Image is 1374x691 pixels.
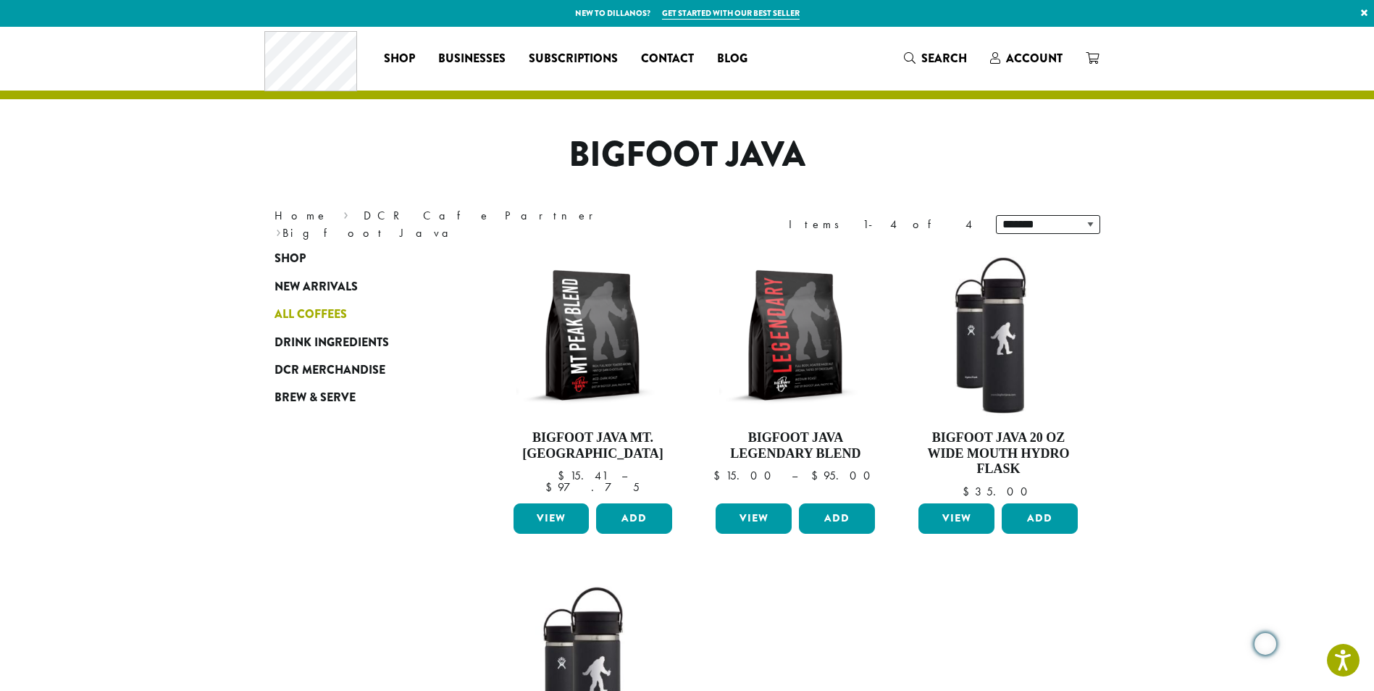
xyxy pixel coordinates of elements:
h4: Bigfoot Java Mt. [GEOGRAPHIC_DATA] [510,430,676,461]
a: Bigfoot Java Legendary Blend [712,252,879,498]
img: BFJ_MtPeak_12oz-300x300.png [509,252,676,419]
span: Shop [275,250,306,268]
span: DCR Merchandise [275,361,385,380]
h1: Bigfoot Java [264,134,1111,176]
span: New Arrivals [275,278,358,296]
span: Subscriptions [529,50,618,68]
span: Blog [717,50,747,68]
span: Account [1006,50,1063,67]
button: Add [799,503,875,534]
bdi: 15.00 [713,468,778,483]
span: $ [713,468,726,483]
span: – [792,468,797,483]
span: – [621,468,627,483]
a: Get started with our best seller [662,7,800,20]
nav: Breadcrumb [275,207,666,242]
bdi: 15.41 [558,468,608,483]
a: Bigfoot Java Mt. [GEOGRAPHIC_DATA] [510,252,676,498]
h4: Bigfoot Java 20 oz Wide Mouth Hydro Flask [915,430,1081,477]
span: Drink Ingredients [275,334,389,352]
span: Businesses [438,50,506,68]
span: $ [545,479,558,495]
span: Search [921,50,967,67]
a: New Arrivals [275,273,448,301]
h4: Bigfoot Java Legendary Blend [712,430,879,461]
a: View [514,503,590,534]
button: Add [596,503,672,534]
span: Brew & Serve [275,389,356,407]
bdi: 95.00 [811,468,877,483]
bdi: 35.00 [963,484,1034,499]
img: LO2867-BFJ-Hydro-Flask-20oz-WM-wFlex-Sip-Lid-Black-300x300.jpg [915,252,1081,419]
bdi: 97.75 [545,479,640,495]
span: Contact [641,50,694,68]
a: DCR Cafe Partner [364,208,603,223]
button: Add [1002,503,1078,534]
span: $ [558,468,570,483]
a: Shop [275,245,448,272]
img: BFJ_Legendary_12oz-300x300.png [712,252,879,419]
span: All Coffees [275,306,347,324]
a: View [918,503,994,534]
a: Drink Ingredients [275,328,448,356]
a: Search [892,46,979,70]
span: $ [963,484,975,499]
a: View [716,503,792,534]
a: Bigfoot Java 20 oz Wide Mouth Hydro Flask $35.00 [915,252,1081,498]
a: Brew & Serve [275,384,448,411]
a: Home [275,208,328,223]
span: $ [811,468,824,483]
a: Shop [372,47,427,70]
span: Shop [384,50,415,68]
div: Items 1-4 of 4 [789,216,974,233]
a: All Coffees [275,301,448,328]
a: DCR Merchandise [275,356,448,384]
span: › [276,219,281,242]
span: › [343,202,348,225]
